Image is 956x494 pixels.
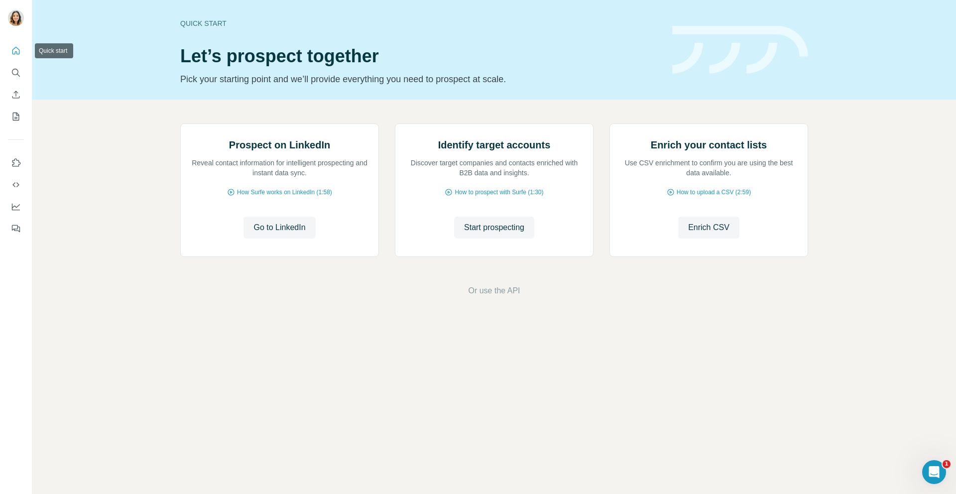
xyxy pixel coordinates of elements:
[8,154,24,172] button: Use Surfe on LinkedIn
[8,108,24,125] button: My lists
[180,46,660,66] h1: Let’s prospect together
[405,158,583,178] p: Discover target companies and contacts enriched with B2B data and insights.
[651,138,767,152] h2: Enrich your contact lists
[180,18,660,28] div: Quick start
[688,222,729,234] span: Enrich CSV
[229,138,330,152] h2: Prospect on LinkedIn
[468,285,520,297] button: Or use the API
[8,64,24,82] button: Search
[8,42,24,60] button: Quick start
[922,460,946,484] iframe: Intercom live chat
[243,217,315,239] button: Go to LinkedIn
[620,158,798,178] p: Use CSV enrichment to confirm you are using the best data available.
[8,86,24,104] button: Enrich CSV
[464,222,524,234] span: Start prospecting
[454,217,534,239] button: Start prospecting
[8,220,24,238] button: Feedback
[678,217,739,239] button: Enrich CSV
[8,10,24,26] img: Avatar
[237,188,332,197] span: How Surfe works on LinkedIn (1:58)
[672,26,808,74] img: banner
[191,158,368,178] p: Reveal contact information for intelligent prospecting and instant data sync.
[943,460,951,468] span: 1
[8,176,24,194] button: Use Surfe API
[253,222,305,234] span: Go to LinkedIn
[438,138,551,152] h2: Identify target accounts
[677,188,751,197] span: How to upload a CSV (2:59)
[180,72,660,86] p: Pick your starting point and we’ll provide everything you need to prospect at scale.
[8,198,24,216] button: Dashboard
[455,188,543,197] span: How to prospect with Surfe (1:30)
